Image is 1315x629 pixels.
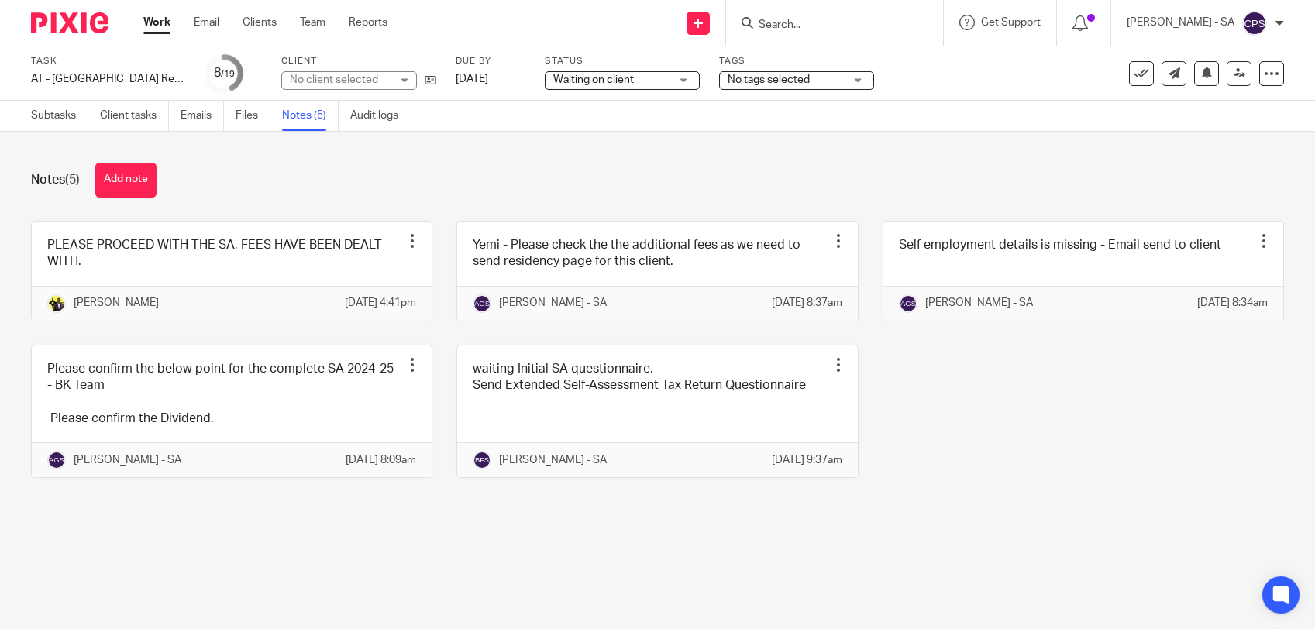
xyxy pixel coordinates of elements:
a: Team [300,15,325,30]
img: svg%3E [473,451,491,469]
label: Task [31,55,186,67]
img: svg%3E [473,294,491,313]
a: Work [143,15,170,30]
label: Status [545,55,700,67]
label: Client [281,55,436,67]
img: svg%3E [1242,11,1267,36]
button: Add note [95,163,157,198]
span: Waiting on client [553,74,634,85]
div: AT - [GEOGRAPHIC_DATA] Return - PE [DATE] [31,71,186,87]
p: [DATE] 4:41pm [345,295,416,311]
p: [DATE] 8:34am [1197,295,1268,311]
a: Email [194,15,219,30]
a: Client tasks [100,101,169,131]
p: [PERSON_NAME] - SA [925,295,1033,311]
img: Yemi-Starbridge.jpg [47,294,66,313]
small: /19 [221,70,235,78]
div: AT - SA Return - PE 05-04-2025 [31,71,186,87]
img: Pixie [31,12,108,33]
a: Audit logs [350,101,410,131]
p: [PERSON_NAME] - SA [499,295,607,311]
a: Notes (5) [282,101,339,131]
a: Emails [181,101,224,131]
span: (5) [65,174,80,186]
div: 8 [214,64,235,82]
span: Get Support [981,17,1041,28]
a: Clients [243,15,277,30]
a: Subtasks [31,101,88,131]
p: [PERSON_NAME] - SA [74,452,181,468]
img: svg%3E [47,451,66,469]
label: Tags [719,55,874,67]
a: Files [236,101,270,131]
img: svg%3E [899,294,917,313]
span: No tags selected [728,74,810,85]
p: [PERSON_NAME] - SA [499,452,607,468]
p: [DATE] 8:37am [772,295,842,311]
p: [PERSON_NAME] [74,295,159,311]
h1: Notes [31,172,80,188]
p: [PERSON_NAME] - SA [1127,15,1234,30]
p: [DATE] 9:37am [772,452,842,468]
p: [DATE] 8:09am [346,452,416,468]
label: Due by [456,55,525,67]
a: Reports [349,15,387,30]
span: [DATE] [456,74,488,84]
div: No client selected [290,72,391,88]
input: Search [757,19,897,33]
